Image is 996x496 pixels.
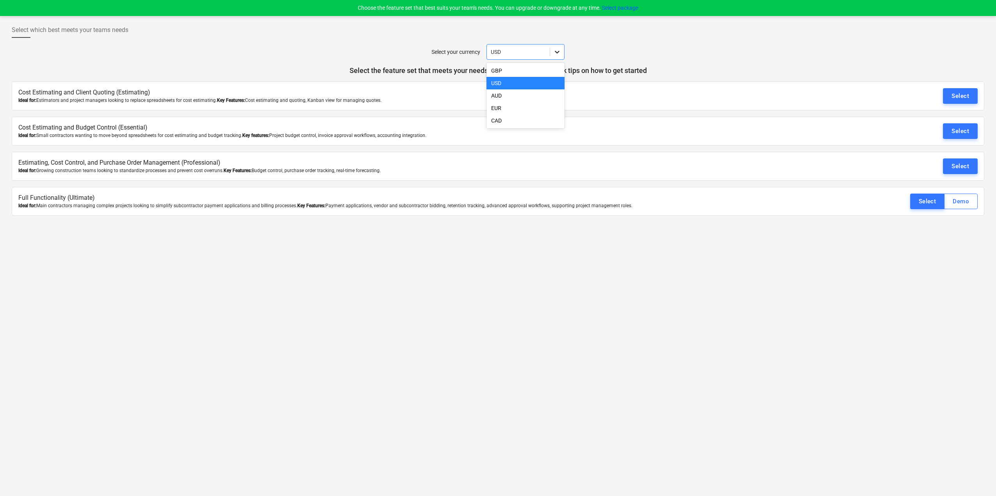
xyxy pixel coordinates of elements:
div: Small contractors wanting to move beyond spreadsheets for cost estimating and budget tracking. Pr... [18,132,818,139]
div: Select [919,196,936,206]
div: Main contractors managing complex projects looking to simplify subcontractor payment applications... [18,203,818,209]
div: EUR [486,102,565,114]
div: Select [952,126,969,136]
div: USD [486,77,565,89]
span: Select which best meets your teams needs [12,25,128,35]
div: Growing construction teams looking to standardize processes and prevent cost overruns. Budget con... [18,167,818,174]
p: Estimating, Cost Control, and Purchase Order Management (Professional) [18,158,818,167]
button: Select [943,88,978,104]
div: Demo [953,196,969,206]
b: Ideal for: [18,98,36,103]
div: AUD [486,89,565,102]
div: Select [952,161,969,171]
b: Ideal for: [18,168,36,173]
b: Ideal for: [18,203,36,208]
div: Estimators and project managers looking to replace spreadsheets for cost estimating. Cost estimat... [18,97,818,104]
b: Key features: [242,133,269,138]
iframe: Chat Widget [957,459,996,496]
div: Select [952,91,969,101]
div: GBP [486,64,565,77]
div: CAD [486,114,565,127]
b: Ideal for: [18,133,36,138]
b: Key Features: [297,203,325,208]
p: Select the feature set that meets your needs, and we'll send you quick tips on how to get started [12,66,984,75]
button: Select [910,194,945,209]
p: Select your currency [431,48,480,56]
p: Full Functionality (Ultimate) [18,194,818,203]
button: Demo [944,194,978,209]
button: Select [943,123,978,139]
p: Choose the feature set that best suits your team's needs. You can upgrade or downgrade at any time. [358,4,638,12]
p: Cost Estimating and Budget Control (Essential) [18,123,818,132]
button: Select package [602,4,638,12]
b: Key Features: [224,168,252,173]
p: Cost Estimating and Client Quoting (Estimating) [18,88,818,97]
button: Select [943,158,978,174]
b: Key Features: [217,98,245,103]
